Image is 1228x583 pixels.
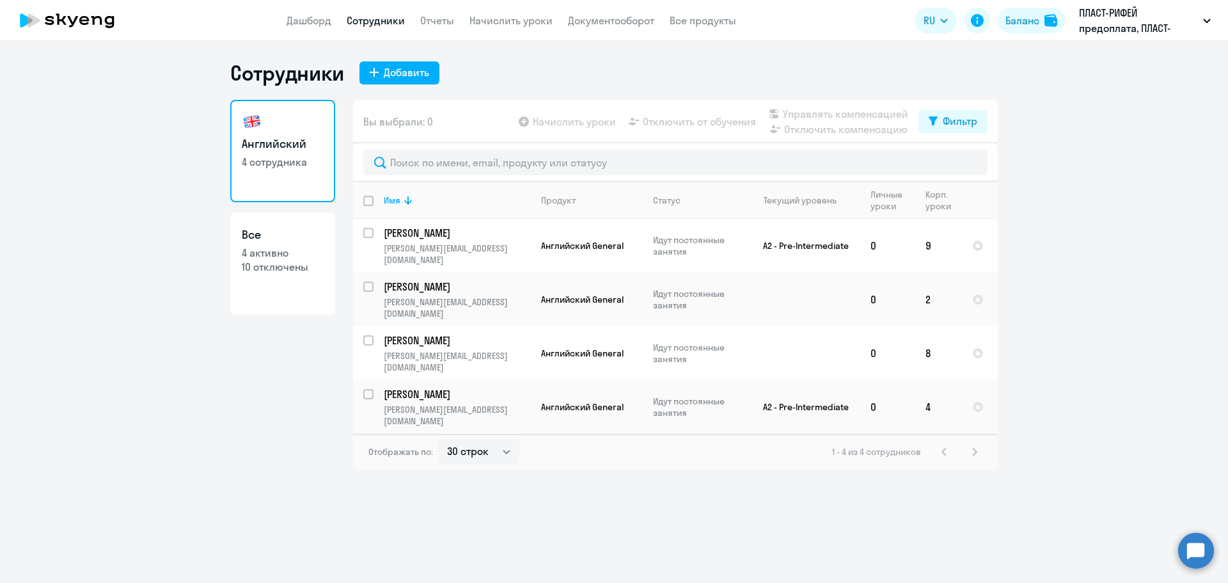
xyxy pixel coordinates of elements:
[1073,5,1217,36] button: ПЛАСТ-РИФЕЙ предоплата, ПЛАСТ-РИФЕЙ, ООО
[541,401,624,413] span: Английский General
[653,288,741,311] p: Идут постоянные занятия
[915,8,957,33] button: RU
[832,446,921,458] span: 1 - 4 из 4 сотрудников
[363,150,988,175] input: Поиск по имени, email, продукту или статусу
[242,111,262,132] img: english
[541,294,624,305] span: Английский General
[764,195,837,206] div: Текущий уровень
[359,61,439,84] button: Добавить
[541,195,576,206] div: Продукт
[384,226,528,240] p: [PERSON_NAME]
[925,189,953,212] div: Корп. уроки
[915,273,962,326] td: 2
[384,280,528,294] p: [PERSON_NAME]
[384,280,530,294] a: [PERSON_NAME]
[242,227,324,243] h3: Все
[469,14,553,27] a: Начислить уроки
[870,189,915,212] div: Личные уроки
[653,234,741,257] p: Идут постоянные занятия
[860,380,915,434] td: 0
[384,65,429,80] div: Добавить
[925,189,961,212] div: Корп. уроки
[860,326,915,380] td: 0
[568,14,654,27] a: Документооборот
[541,240,624,252] span: Английский General
[230,212,335,315] a: Все4 активно10 отключены
[242,136,324,152] h3: Английский
[384,387,530,401] a: [PERSON_NAME]
[860,273,915,326] td: 0
[752,195,860,206] div: Текущий уровень
[1044,14,1057,27] img: balance
[384,243,530,266] p: [PERSON_NAME][EMAIL_ADDRESS][DOMAIN_NAME]
[870,189,906,212] div: Личные уроки
[924,13,935,28] span: RU
[541,195,642,206] div: Продукт
[420,14,454,27] a: Отчеты
[541,347,624,359] span: Английский General
[384,296,530,319] p: [PERSON_NAME][EMAIL_ADDRESS][DOMAIN_NAME]
[915,380,962,434] td: 4
[230,60,344,86] h1: Сотрудники
[287,14,331,27] a: Дашборд
[384,333,528,347] p: [PERSON_NAME]
[384,387,528,401] p: [PERSON_NAME]
[653,195,741,206] div: Статус
[384,333,530,347] a: [PERSON_NAME]
[384,404,530,427] p: [PERSON_NAME][EMAIL_ADDRESS][DOMAIN_NAME]
[670,14,736,27] a: Все продукты
[943,113,977,129] div: Фильтр
[384,226,530,240] a: [PERSON_NAME]
[1079,5,1198,36] p: ПЛАСТ-РИФЕЙ предоплата, ПЛАСТ-РИФЕЙ, ООО
[918,110,988,133] button: Фильтр
[653,342,741,365] p: Идут постоянные занятия
[368,446,433,458] span: Отображать по:
[384,195,530,206] div: Имя
[741,380,860,434] td: A2 - Pre-Intermediate
[230,100,335,202] a: Английский4 сотрудника
[915,219,962,273] td: 9
[242,260,324,274] p: 10 отключены
[242,155,324,169] p: 4 сотрудника
[347,14,405,27] a: Сотрудники
[1005,13,1039,28] div: Баланс
[384,350,530,373] p: [PERSON_NAME][EMAIL_ADDRESS][DOMAIN_NAME]
[653,395,741,419] p: Идут постоянные занятия
[242,246,324,260] p: 4 активно
[860,219,915,273] td: 0
[741,219,860,273] td: A2 - Pre-Intermediate
[363,114,433,129] span: Вы выбрали: 0
[998,8,1065,33] button: Балансbalance
[384,195,400,206] div: Имя
[915,326,962,380] td: 8
[653,195,681,206] div: Статус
